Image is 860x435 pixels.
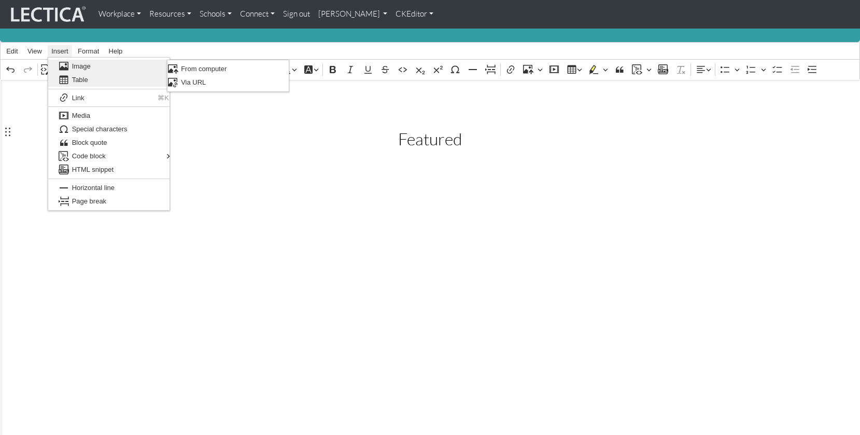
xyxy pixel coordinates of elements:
[72,137,169,149] span: Block quote
[195,4,236,24] a: Schools
[72,74,166,86] span: Table
[72,195,169,208] span: Page break
[145,4,195,24] a: Resources
[158,92,169,104] span: ⌘K
[72,164,169,176] span: HTML snippet
[40,62,75,78] button: Source
[72,150,166,162] span: Code block
[1,60,859,79] div: Editor toolbar
[279,4,314,24] a: Sign out
[236,4,279,24] a: Connect
[8,5,86,24] img: lecticalive
[51,48,68,55] span: Insert
[314,4,392,24] a: [PERSON_NAME]
[72,110,169,122] span: Media
[27,48,42,55] span: View
[72,60,166,73] span: Image
[1,43,859,60] div: Editor menu bar
[181,63,288,75] span: From computer
[78,48,99,55] span: Format
[94,4,145,24] a: Workplace
[48,58,170,210] ul: Insert
[181,76,288,89] span: Via URL
[192,130,669,148] h2: Featured
[6,48,18,55] span: Edit
[72,182,169,194] span: Horizontal line
[109,48,123,55] span: Help
[391,4,438,24] a: CKEditor
[72,123,169,135] span: Special characters
[72,92,152,104] span: Link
